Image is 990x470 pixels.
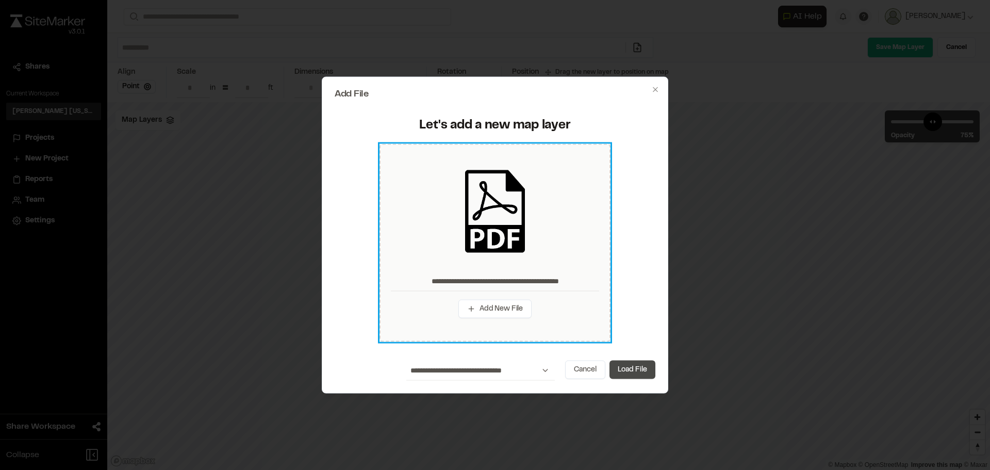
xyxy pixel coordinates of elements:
button: Cancel [565,361,605,379]
div: Add New File [379,144,610,342]
button: Add New File [458,299,532,318]
h2: Add File [335,89,655,99]
img: pdf_black_icon.png [454,170,536,252]
div: Let's add a new map layer [341,117,649,134]
button: Load File [609,361,655,379]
